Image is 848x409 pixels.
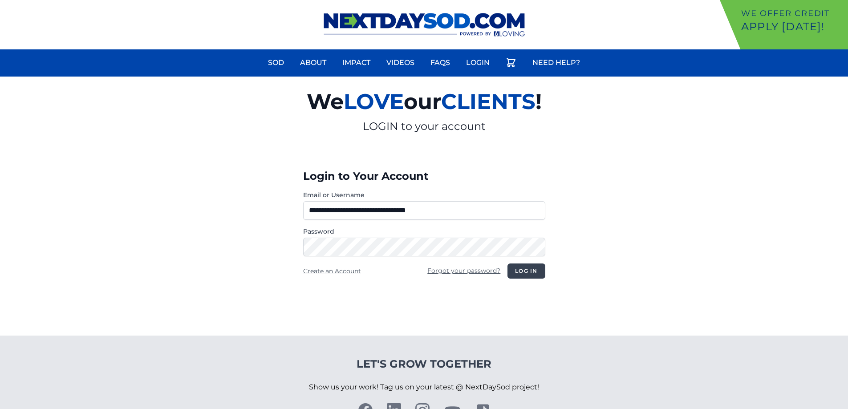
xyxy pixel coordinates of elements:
[203,119,645,134] p: LOGIN to your account
[309,357,539,371] h4: Let's Grow Together
[295,52,332,73] a: About
[381,52,420,73] a: Videos
[263,52,289,73] a: Sod
[741,20,844,34] p: Apply [DATE]!
[527,52,585,73] a: Need Help?
[303,169,545,183] h3: Login to Your Account
[441,89,536,114] span: CLIENTS
[461,52,495,73] a: Login
[507,263,545,279] button: Log in
[344,89,404,114] span: LOVE
[425,52,455,73] a: FAQs
[303,227,545,236] label: Password
[427,267,500,275] a: Forgot your password?
[203,84,645,119] h2: We our !
[741,7,844,20] p: We offer Credit
[309,371,539,403] p: Show us your work! Tag us on your latest @ NextDaySod project!
[303,190,545,199] label: Email or Username
[303,267,361,275] a: Create an Account
[337,52,376,73] a: Impact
